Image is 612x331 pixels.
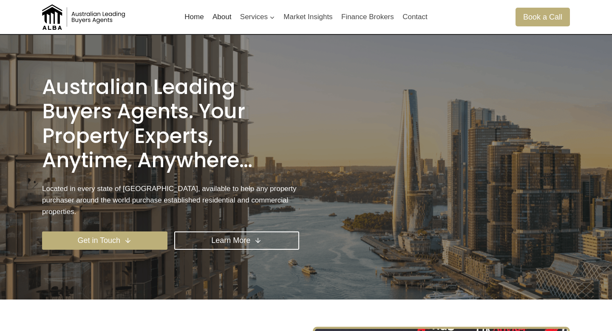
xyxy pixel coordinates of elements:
a: Get in Touch [42,231,167,250]
a: Book a Call [516,8,570,26]
span: Learn More [211,234,250,247]
a: Home [180,7,208,27]
a: Finance Brokers [337,7,398,27]
a: About [208,7,236,27]
a: Contact [398,7,432,27]
h1: Australian Leading Buyers Agents. Your property experts, anytime, anywhere… [42,75,299,173]
span: Services [240,11,275,23]
a: Learn More [174,231,300,250]
a: Market Insights [279,7,337,27]
p: Located in every state of [GEOGRAPHIC_DATA], available to help any property purchaser around the ... [42,183,299,218]
img: Australian Leading Buyers Agents [42,4,127,30]
nav: Primary Navigation [180,7,432,27]
span: Get in Touch [77,234,120,247]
